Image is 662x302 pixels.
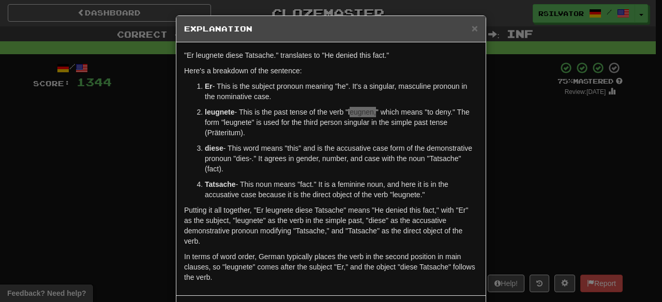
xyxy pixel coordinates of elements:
p: In terms of word order, German typically places the verb in the second position in main clauses, ... [184,251,478,282]
strong: leugnete [205,108,235,116]
strong: diese [205,144,223,152]
p: - This word means "this" and is the accusative case form of the demonstrative pronoun "dies-." It... [205,143,478,174]
button: Close [472,23,478,34]
h5: Explanation [184,24,478,34]
p: - This is the past tense of the verb "leugnen," which means "to deny." The form "leugnete" is use... [205,107,478,138]
p: "Er leugnete diese Tatsache." translates to "He denied this fact." [184,50,478,60]
strong: Er [205,82,213,90]
strong: Tatsache [205,180,236,188]
p: Putting it all together, "Er leugnete diese Tatsache" means "He denied this fact," with "Er" as t... [184,205,478,246]
span: × [472,22,478,34]
p: Here's a breakdown of the sentence: [184,66,478,76]
p: - This is the subject pronoun meaning "he". It's a singular, masculine pronoun in the nominative ... [205,81,478,102]
p: - This noun means "fact." It is a feminine noun, and here it is in the accusative case because it... [205,179,478,200]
